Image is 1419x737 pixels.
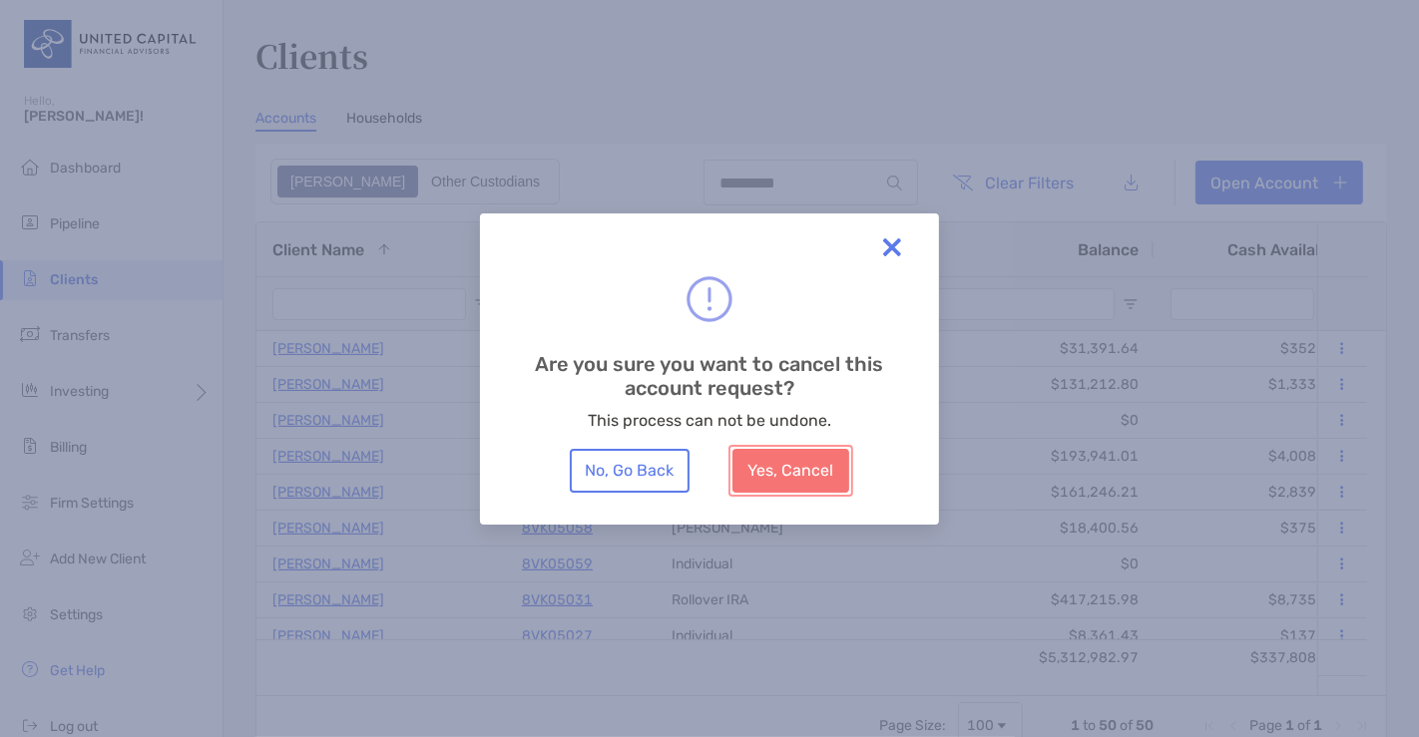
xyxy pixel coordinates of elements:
h3: Are you sure you want to cancel this account request? [512,352,907,400]
button: No, Go Back [570,449,690,493]
img: info icon animation [883,238,901,256]
img: info icon animation [685,274,734,324]
button: Yes, Cancel [732,449,849,493]
p: This process can not be undone. [588,408,831,433]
